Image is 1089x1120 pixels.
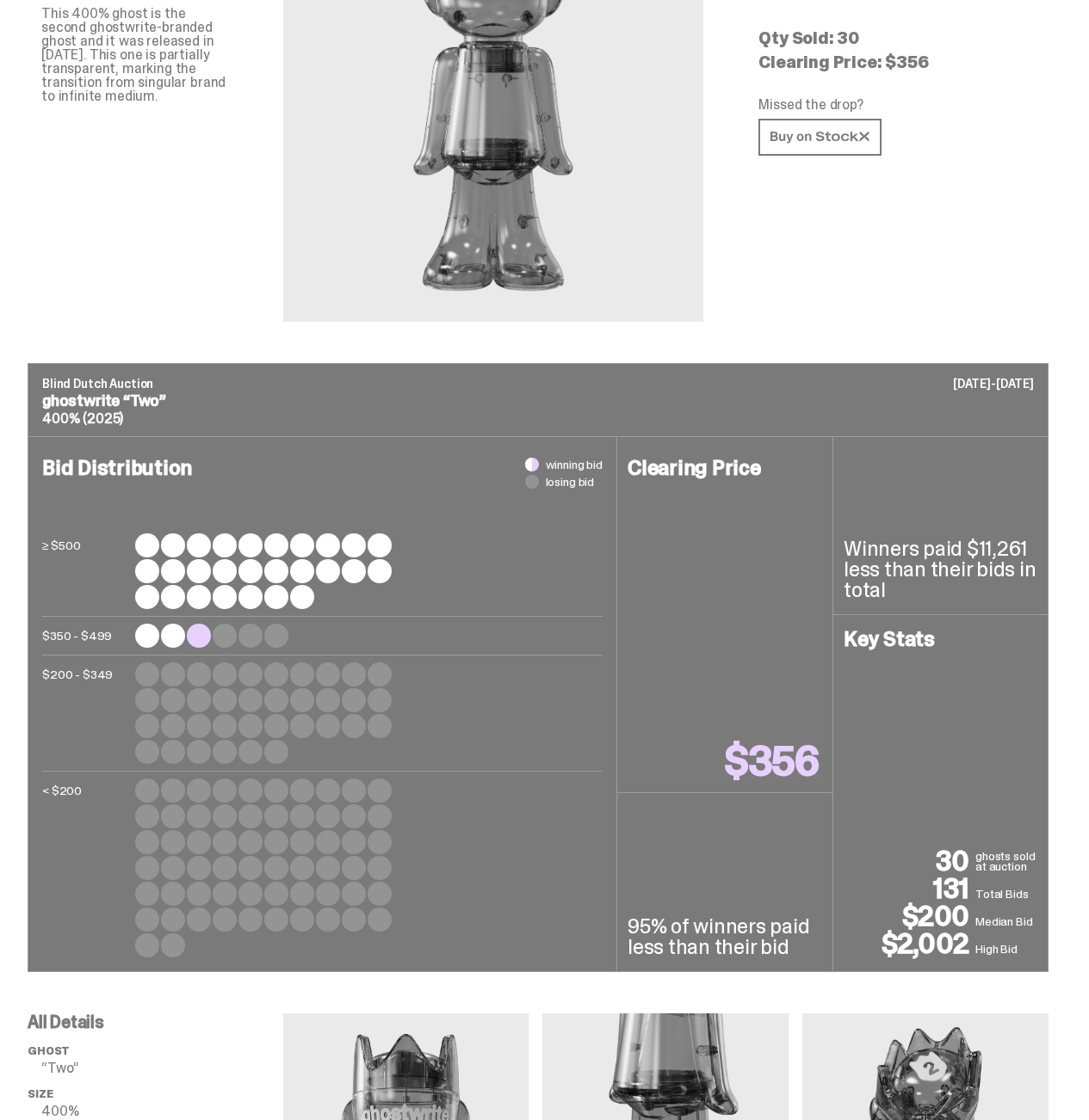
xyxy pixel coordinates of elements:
[758,98,1035,112] p: Missed the drop?
[975,885,1037,902] p: Total Bids
[546,476,595,488] span: losing bid
[758,53,1035,71] p: Clearing Price: $356
[42,624,128,648] p: $350 - $499
[28,1013,283,1031] p: All Details
[28,1043,70,1058] span: ghost
[725,741,819,782] p: $356
[41,7,228,103] p: This 400% ghost is the second ghostwrite-branded ghost and it was released in [DATE]. This one is...
[42,778,128,957] p: < $200
[758,29,1035,46] p: Qty Sold: 30
[42,393,1034,409] p: ghostwrite “Two”
[628,458,822,478] h4: Clearing Price
[42,533,128,609] p: ≥ $500
[42,458,603,533] h4: Bid Distribution
[41,1105,283,1118] p: 400%
[628,916,822,957] p: 95% of winners paid less than their bid
[975,851,1037,875] p: ghosts sold at auction
[844,629,1037,649] h4: Key Stats
[975,940,1037,957] p: High Bid
[42,409,123,428] span: 400% (2025)
[41,1062,283,1075] p: “Two”
[28,1086,53,1101] span: Size
[975,913,1037,930] p: Median Bid
[844,847,975,875] p: 30
[953,378,1034,390] p: [DATE]-[DATE]
[42,662,128,764] p: $200 - $349
[844,902,975,930] p: $200
[42,378,1034,390] p: Blind Dutch Auction
[546,458,603,471] span: winning bid
[844,930,975,957] p: $2,002
[844,538,1037,600] p: Winners paid $11,261 less than their bids in total
[844,875,975,902] p: 131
